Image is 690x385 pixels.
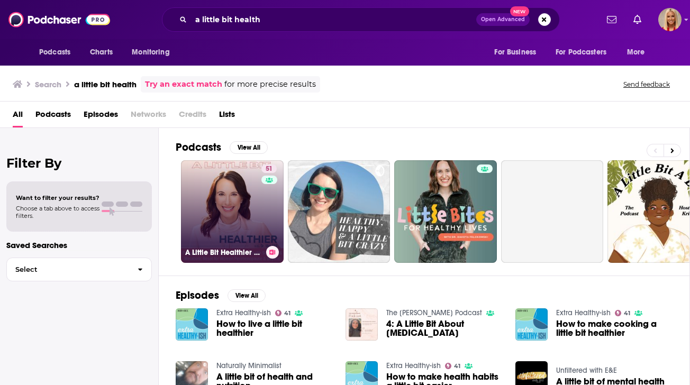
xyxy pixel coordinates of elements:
[556,45,606,60] span: For Podcasters
[35,79,61,89] h3: Search
[74,79,137,89] h3: a little bit health
[162,7,560,32] div: Search podcasts, credits, & more...
[476,13,530,26] button: Open AdvancedNew
[219,106,235,127] a: Lists
[6,240,152,250] p: Saved Searches
[185,248,262,257] h3: A Little Bit Healthier | Hormone, [MEDICAL_DATA], Weight Loss Resistance, Inflammation & Gut Heal...
[132,45,169,60] span: Monitoring
[629,11,646,29] a: Show notifications dropdown
[386,361,441,370] a: Extra Healthy-ish
[16,205,99,219] span: Choose a tab above to access filters.
[216,308,271,317] a: Extra Healthy-ish
[445,363,461,369] a: 41
[32,42,84,62] button: open menu
[386,319,503,337] span: 4: A Little Bit About [MEDICAL_DATA]
[230,141,268,154] button: View All
[620,42,658,62] button: open menu
[84,106,118,127] a: Episodes
[35,106,71,127] a: Podcasts
[481,17,525,22] span: Open Advanced
[454,364,460,369] span: 41
[181,160,284,263] a: 51A Little Bit Healthier | Hormone, [MEDICAL_DATA], Weight Loss Resistance, Inflammation & Gut He...
[515,308,548,341] img: How to make cooking a little bit healthier
[6,258,152,281] button: Select
[487,42,549,62] button: open menu
[90,45,113,60] span: Charts
[228,289,266,302] button: View All
[176,289,219,302] h2: Episodes
[386,308,482,317] a: The Cassie Burgos Podcast
[658,8,682,31] span: Logged in as KymberleeBolden
[6,155,152,171] h2: Filter By
[556,319,673,337] a: How to make cooking a little bit healthier
[224,78,316,90] span: for more precise results
[176,289,266,302] a: EpisodesView All
[275,310,291,316] a: 41
[16,194,99,201] span: Want to filter your results?
[176,141,221,154] h2: Podcasts
[8,10,110,30] img: Podchaser - Follow, Share and Rate Podcasts
[658,8,682,31] img: User Profile
[627,45,645,60] span: More
[266,164,273,175] span: 51
[556,308,611,317] a: Extra Healthy-ish
[386,319,503,337] a: 4: A Little Bit About Health Anxiety
[510,6,529,16] span: New
[179,106,206,127] span: Credits
[494,45,536,60] span: For Business
[39,45,70,60] span: Podcasts
[603,11,621,29] a: Show notifications dropdown
[191,11,476,28] input: Search podcasts, credits, & more...
[145,78,222,90] a: Try an exact match
[624,311,630,316] span: 41
[620,80,673,89] button: Send feedback
[216,361,282,370] a: Naturally Minimalist
[7,266,129,273] span: Select
[216,319,333,337] a: How to live a little bit healthier
[124,42,183,62] button: open menu
[346,308,378,341] img: 4: A Little Bit About Health Anxiety
[261,164,277,173] a: 51
[556,366,617,375] a: Unfiltered with E&E
[13,106,23,127] a: All
[131,106,166,127] span: Networks
[83,42,119,62] a: Charts
[176,141,268,154] a: PodcastsView All
[549,42,622,62] button: open menu
[284,311,290,316] span: 41
[615,310,631,316] a: 41
[658,8,682,31] button: Show profile menu
[176,308,208,341] img: How to live a little bit healthier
